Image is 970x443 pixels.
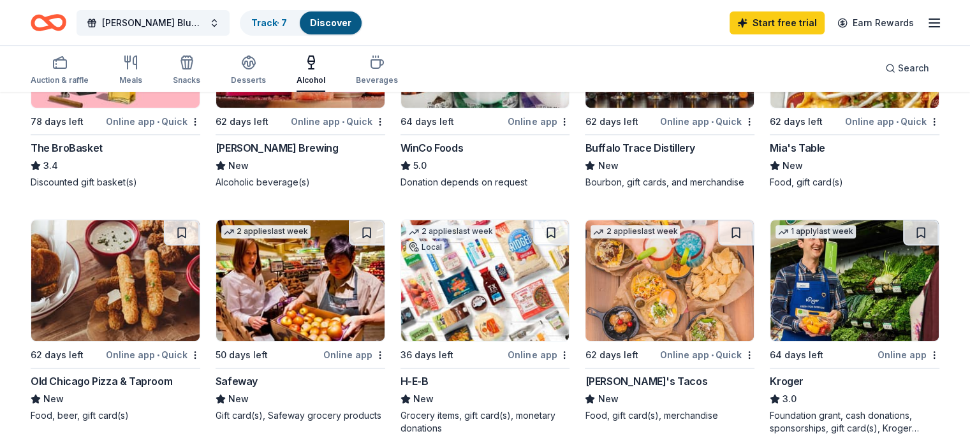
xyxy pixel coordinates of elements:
a: Discover [310,17,351,28]
img: Image for Safeway [216,220,385,341]
span: 3.0 [783,391,797,407]
div: 62 days left [31,347,84,363]
span: 3.4 [43,158,58,173]
div: Mia's Table [770,140,825,156]
div: Online app [878,347,939,363]
div: Local [406,241,445,254]
div: 2 applies last week [221,225,311,238]
div: Donation depends on request [400,176,570,189]
div: Online app [508,113,570,129]
div: Online app [323,347,385,363]
button: Beverages [356,50,398,92]
button: Desserts [231,50,266,92]
div: 78 days left [31,114,84,129]
button: Snacks [173,50,200,92]
div: Snacks [173,75,200,85]
div: 62 days left [770,114,823,129]
div: Beverages [356,75,398,85]
span: New [228,158,249,173]
div: The BroBasket [31,140,103,156]
a: Image for H-E-B2 applieslast weekLocal36 days leftOnline appH-E-BNewGrocery items, gift card(s), ... [400,219,570,435]
div: Buffalo Trace Distillery [585,140,694,156]
span: New [598,391,618,407]
span: 5.0 [413,158,427,173]
a: Earn Rewards [830,11,922,34]
div: Auction & raffle [31,75,89,85]
div: 2 applies last week [406,225,496,238]
button: [PERSON_NAME] Blue and Gray Gala [77,10,230,36]
button: Track· 7Discover [240,10,363,36]
span: • [342,117,344,127]
div: Online app Quick [660,347,754,363]
span: New [783,158,803,173]
div: Grocery items, gift card(s), monetary donations [400,409,570,435]
div: Online app Quick [660,113,754,129]
div: 62 days left [216,114,268,129]
div: Discounted gift basket(s) [31,176,200,189]
button: Search [875,55,939,81]
span: [PERSON_NAME] Blue and Gray Gala [102,15,204,31]
div: 36 days left [400,347,453,363]
span: Search [898,61,929,76]
div: Online app Quick [291,113,385,129]
div: Foundation grant, cash donations, sponsorships, gift card(s), Kroger products [770,409,939,435]
div: Online app Quick [845,113,939,129]
div: Gift card(s), Safeway grocery products [216,409,385,422]
span: New [228,391,249,407]
img: Image for H-E-B [401,220,570,341]
div: Alcohol [297,75,325,85]
div: Online app Quick [106,113,200,129]
button: Alcohol [297,50,325,92]
span: • [711,117,714,127]
a: Image for Old Chicago Pizza & Taproom62 days leftOnline app•QuickOld Chicago Pizza & TaproomNewFo... [31,219,200,422]
a: Image for Safeway2 applieslast week50 days leftOnline appSafewayNewGift card(s), Safeway grocery ... [216,219,385,422]
div: 64 days left [770,347,823,363]
span: New [413,391,434,407]
div: Bourbon, gift cards, and merchandise [585,176,754,189]
div: Food, gift card(s) [770,176,939,189]
div: 2 applies last week [591,225,680,238]
span: • [896,117,899,127]
div: [PERSON_NAME] Brewing [216,140,339,156]
div: 50 days left [216,347,268,363]
div: WinCo Foods [400,140,464,156]
button: Meals [119,50,142,92]
div: Food, beer, gift card(s) [31,409,200,422]
span: New [598,158,618,173]
span: • [157,350,159,360]
div: Online app Quick [106,347,200,363]
div: 64 days left [400,114,454,129]
span: New [43,391,64,407]
div: Safeway [216,374,258,389]
img: Image for Kroger [770,220,939,341]
a: Start free trial [730,11,825,34]
button: Auction & raffle [31,50,89,92]
a: Image for Torchy's Tacos2 applieslast week62 days leftOnline app•Quick[PERSON_NAME]'s TacosNewFoo... [585,219,754,422]
div: Online app [508,347,570,363]
div: Alcoholic beverage(s) [216,176,385,189]
div: Old Chicago Pizza & Taproom [31,374,172,389]
div: H-E-B [400,374,429,389]
img: Image for Torchy's Tacos [585,220,754,341]
div: [PERSON_NAME]'s Tacos [585,374,707,389]
span: • [711,350,714,360]
div: Desserts [231,75,266,85]
div: Meals [119,75,142,85]
div: Food, gift card(s), merchandise [585,409,754,422]
div: Kroger [770,374,804,389]
a: Track· 7 [251,17,287,28]
span: • [157,117,159,127]
div: 62 days left [585,347,638,363]
a: Image for Kroger1 applylast week64 days leftOnline appKroger3.0Foundation grant, cash donations, ... [770,219,939,435]
div: 62 days left [585,114,638,129]
img: Image for Old Chicago Pizza & Taproom [31,220,200,341]
a: Home [31,8,66,38]
div: 1 apply last week [775,225,856,238]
